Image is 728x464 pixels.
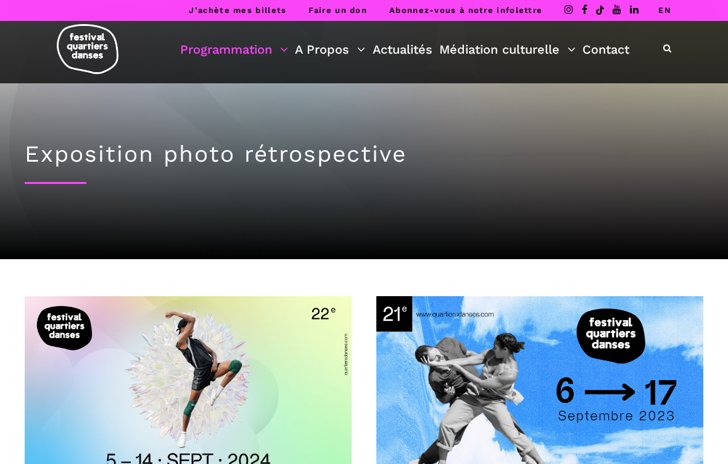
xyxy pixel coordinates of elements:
[373,39,432,60] a: Actualités
[439,39,576,60] a: Médiation culturelle
[389,6,542,15] a: Abonnez-vous à notre infolettre
[582,39,629,60] a: Contact
[295,39,365,60] a: A Propos
[57,24,118,74] img: logo-fqd-med
[658,6,671,15] a: EN
[189,6,286,15] a: J’achète mes billets
[180,39,288,60] a: Programmation
[308,6,367,15] a: Faire un don
[25,141,703,168] h1: Exposition photo rétrospective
